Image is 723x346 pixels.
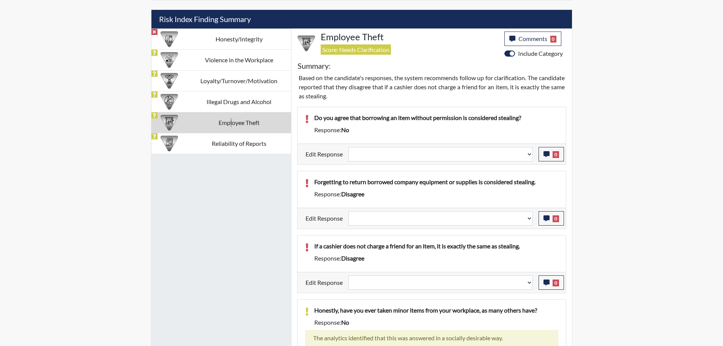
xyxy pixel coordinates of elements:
span: disagree [341,190,364,197]
span: Score: Needs Clarification [321,44,391,55]
p: Forgetting to return borrowed company equipment or supplies is considered stealing. [314,177,558,186]
img: CATEGORY%20ICON-12.0f6f1024.png [161,93,178,111]
button: Comments0 [504,32,562,46]
td: Violence in the Workplace [187,49,291,70]
div: Update the test taker's response, the change might impact the score [343,275,539,290]
p: Based on the candidate's responses, the system recommends follow up for clarification. The candid... [299,73,565,101]
span: 0 [550,36,557,43]
h5: Summary: [298,61,331,70]
div: Update the test taker's response, the change might impact the score [343,211,539,226]
div: Update the test taker's response, the change might impact the score [343,147,539,161]
img: CATEGORY%20ICON-20.4a32fe39.png [161,135,178,152]
img: CATEGORY%20ICON-17.40ef8247.png [161,72,178,90]
span: disagree [341,254,364,262]
h5: Risk Index Finding Summary [151,10,572,28]
p: Do you agree that borrowing an item without permission is considered stealing? [314,113,558,122]
img: CATEGORY%20ICON-07.58b65e52.png [161,114,178,131]
p: If a cashier does not charge a friend for an item, it is exactly the same as stealing. [314,242,558,251]
span: no [341,126,349,133]
button: 0 [539,275,564,290]
td: Honesty/Integrity [187,28,291,49]
td: Employee Theft [187,112,291,133]
span: no [341,319,349,326]
span: 0 [553,151,559,158]
label: Edit Response [306,147,343,161]
button: 0 [539,211,564,226]
span: 0 [553,215,559,222]
button: 0 [539,147,564,161]
label: Edit Response [306,275,343,290]
span: Comments [518,35,547,42]
img: CATEGORY%20ICON-26.eccbb84f.png [161,51,178,69]
div: Response: [309,125,564,134]
div: Response: [309,318,564,327]
p: Honestly, have you ever taken minor items from your workplace, as many others have? [314,306,558,315]
h4: Employee Theft [321,32,499,43]
span: 0 [553,280,559,286]
img: CATEGORY%20ICON-07.58b65e52.png [298,35,315,52]
label: Edit Response [306,211,343,226]
div: Response: [309,190,564,199]
div: Response: [309,254,564,263]
img: CATEGORY%20ICON-11.a5f294f4.png [161,30,178,48]
td: Illegal Drugs and Alcohol [187,91,291,112]
td: Reliability of Reports [187,133,291,154]
td: Loyalty/Turnover/Motivation [187,70,291,91]
div: The analytics identified that this was answered in a socially desirable way. [305,330,558,346]
label: Include Category [518,49,563,58]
